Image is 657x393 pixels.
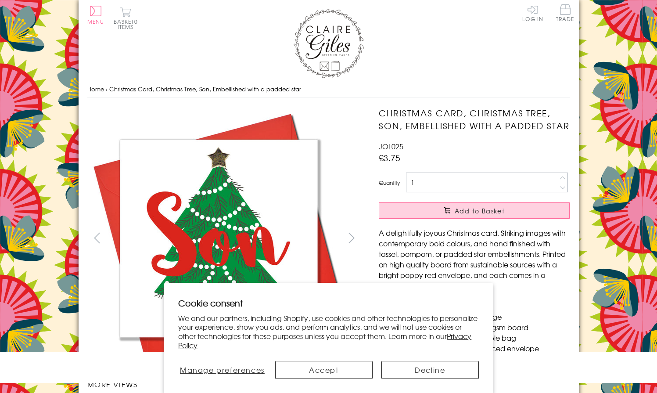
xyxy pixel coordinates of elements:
[361,107,625,370] img: Christmas Card, Christmas Tree, Son, Embellished with a padded star
[178,297,479,309] h2: Cookie consent
[178,331,471,350] a: Privacy Policy
[118,18,138,31] span: 0 items
[379,141,403,151] span: JOL025
[87,6,104,24] button: Menu
[109,85,301,93] span: Christmas Card, Christmas Tree, Son, Embellished with a padded star
[87,80,570,98] nav: breadcrumbs
[114,7,138,29] button: Basket0 items
[275,361,373,379] button: Accept
[87,18,104,25] span: Menu
[87,379,362,389] h3: More views
[379,227,570,291] p: A delightfully joyous Christmas card. Striking images with contemporary bold colours, and hand fi...
[379,202,570,219] button: Add to Basket
[556,4,574,23] a: Trade
[556,4,574,22] span: Trade
[106,85,108,93] span: ›
[341,228,361,248] button: next
[379,179,400,187] label: Quantity
[87,228,107,248] button: prev
[178,314,479,350] p: We and our partners, including Shopify, use cookies and other technologies to personalize your ex...
[87,107,350,370] img: Christmas Card, Christmas Tree, Son, Embellished with a padded star
[381,361,479,379] button: Decline
[522,4,543,22] a: Log In
[87,85,104,93] a: Home
[379,107,570,132] h1: Christmas Card, Christmas Tree, Son, Embellished with a padded star
[379,151,400,164] span: £3.75
[294,9,364,78] img: Claire Giles Greetings Cards
[455,206,505,215] span: Add to Basket
[180,364,265,375] span: Manage preferences
[178,361,266,379] button: Manage preferences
